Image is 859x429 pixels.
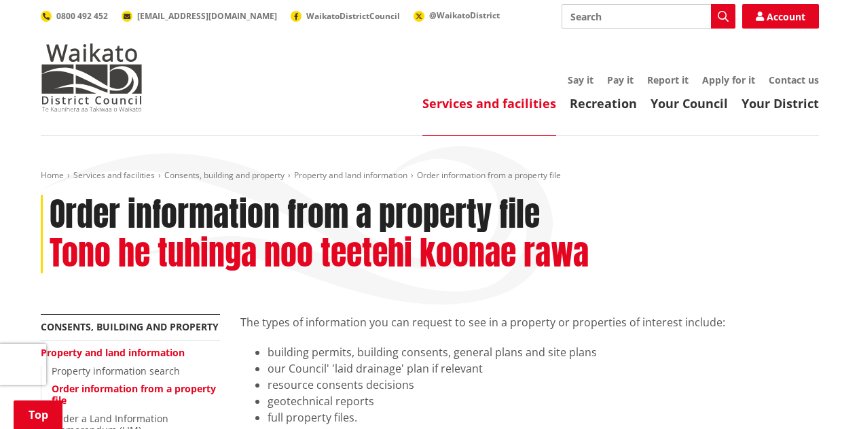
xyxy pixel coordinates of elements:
[73,169,155,181] a: Services and facilities
[41,44,143,111] img: Waikato District Council - Te Kaunihera aa Takiwaa o Waikato
[41,170,819,182] nav: breadcrumb
[291,10,400,22] a: WaikatoDistrictCouncil
[164,169,285,181] a: Consents, building and property
[651,95,728,111] a: Your Council
[417,169,561,181] span: Order information from a property file
[268,409,819,426] li: full property files.
[429,10,500,21] span: @WaikatoDistrict
[41,169,64,181] a: Home
[702,73,755,86] a: Apply for it
[562,4,735,29] input: Search input
[240,314,819,330] p: The types of information you can request to see in a property or properties of interest include:
[306,10,400,22] span: WaikatoDistrictCouncil
[742,95,819,111] a: Your District
[268,344,819,360] li: building permits, building consents, general plans and site plans
[41,320,219,333] a: Consents, building and property
[14,400,62,429] a: Top
[122,10,277,22] a: [EMAIL_ADDRESS][DOMAIN_NAME]
[570,95,637,111] a: Recreation
[294,169,407,181] a: Property and land information
[647,73,689,86] a: Report it
[568,73,593,86] a: Say it
[414,10,500,21] a: @WaikatoDistrict
[268,393,819,409] li: geotechnical reports
[52,364,180,377] a: Property information search
[742,4,819,29] a: Account
[50,195,540,235] h1: Order information from a property file
[769,73,819,86] a: Contact us
[268,377,819,393] li: resource consents decisions
[50,234,589,273] h2: Tono he tuhinga noo teetehi koonae rawa
[56,10,108,22] span: 0800 492 452
[607,73,634,86] a: Pay it
[268,360,819,377] li: our Council' 'laid drainage' plan if relevant
[137,10,277,22] span: [EMAIL_ADDRESS][DOMAIN_NAME]
[41,10,108,22] a: 0800 492 452
[52,382,216,407] a: Order information from a property file
[41,346,185,359] a: Property and land information
[422,95,556,111] a: Services and facilities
